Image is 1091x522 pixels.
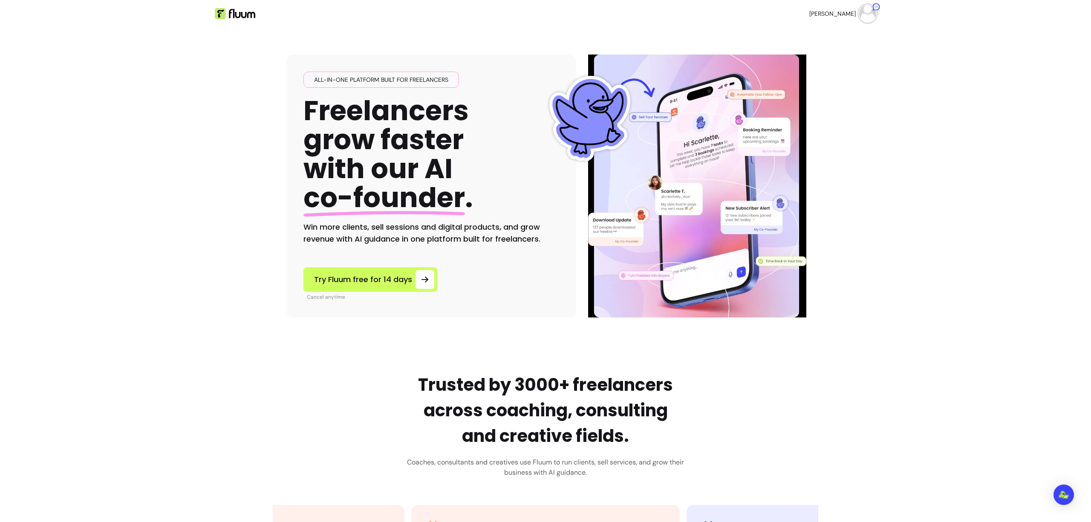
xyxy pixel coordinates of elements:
a: Try Fluum free for 14 days [303,267,437,292]
img: avatar [859,5,876,22]
span: Try Fluum free for 14 days [314,274,412,286]
h1: Freelancers grow faster with our AI . [303,96,473,213]
img: Hero [590,55,805,317]
button: avatar[PERSON_NAME] [809,5,876,22]
h2: Win more clients, sell sessions and digital products, and grow revenue with AI guidance in one pl... [303,221,559,245]
span: All-in-one platform built for freelancers [311,75,452,84]
img: Fluum Logo [215,8,255,19]
img: Fluum Duck sticker [547,76,632,161]
span: co-founder [303,179,465,216]
span: [PERSON_NAME] [809,9,856,18]
div: Open Intercom Messenger [1053,485,1074,505]
h2: Trusted by 3000+ freelancers across coaching, consulting and creative fields. [407,372,684,449]
p: Cancel anytime [307,294,437,300]
h3: Coaches, consultants and creatives use Fluum to run clients, sell services, and grow their busine... [407,457,684,478]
